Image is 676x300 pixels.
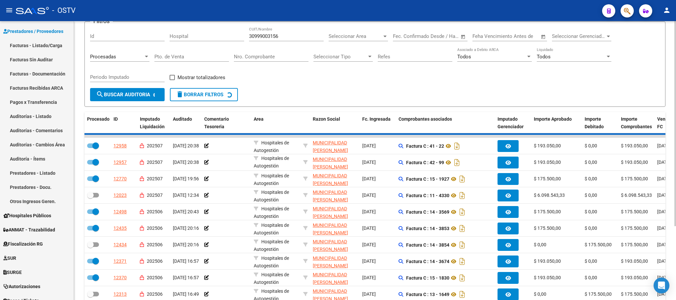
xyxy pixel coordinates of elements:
span: MUNICIPALIDAD [PERSON_NAME][GEOGRAPHIC_DATA] [313,173,357,194]
strong: Factura C : 14 - 3569 [406,209,449,215]
div: 12370 [113,274,127,282]
span: $ 0,00 [585,225,597,231]
span: Imputado Liquidación [140,116,165,129]
span: [DATE] [657,242,671,247]
span: [DATE] [657,225,671,231]
span: [DATE] [657,275,671,280]
span: Fc. Ingresada [362,116,391,122]
span: $ 0,00 [534,242,546,247]
span: Procesado [87,116,110,122]
datatable-header-cell: Procesado [84,112,111,134]
span: [DATE] [362,160,376,165]
span: ID [113,116,118,122]
span: $ 193.050,00 [534,275,561,280]
datatable-header-cell: Comprobantes asociados [396,112,495,134]
span: [DATE] [362,176,376,181]
span: $ 175.500,00 [621,176,648,181]
div: - 30999003156 [313,255,357,268]
span: [DATE] 19:56 [173,176,199,181]
div: 12023 [113,192,127,199]
span: Auditado [173,116,192,122]
span: Autorizaciones [3,283,40,290]
datatable-header-cell: Importe Comprobantes [618,112,655,134]
i: Descargar documento [458,207,467,217]
datatable-header-cell: Razon Social [310,112,360,134]
div: 12770 [113,175,127,183]
span: Hospitales de Autogestión [254,272,289,285]
span: 202507 [147,193,163,198]
div: - 30999003156 [313,271,357,285]
strong: Factura C : 41 - 22 [406,143,444,149]
strong: Factura C : 14 - 3674 [406,259,449,264]
datatable-header-cell: Importe Aprobado [531,112,582,134]
span: Razon Social [313,116,340,122]
span: Area [254,116,264,122]
i: Descargar documento [458,289,467,300]
span: Importe Aprobado [534,116,572,122]
span: [DATE] 16:57 [173,275,199,280]
div: - 30999003156 [313,189,357,202]
strong: Factura C : 14 - 3854 [406,242,449,248]
span: $ 0,00 [534,291,546,297]
strong: Factura C : 42 - 99 [406,160,444,165]
span: 202506 [147,291,163,297]
div: - 30999003156 [313,156,357,169]
span: 202506 [147,225,163,231]
i: Descargar documento [458,240,467,250]
span: Hospitales de Autogestión [254,239,289,252]
div: - 30999003156 [313,238,357,252]
span: Imputado Gerenciador [498,116,524,129]
strong: Factura C : 13 - 1649 [406,292,449,297]
span: Importe Comprobantes [621,116,652,129]
div: Open Intercom Messenger [654,278,669,293]
i: Descargar documento [453,157,461,168]
span: $ 193.050,00 [621,143,648,148]
span: Hospitales de Autogestión [254,206,289,219]
span: [DATE] [657,193,671,198]
span: [DATE] 20:16 [173,225,199,231]
span: $ 175.500,00 [621,225,648,231]
i: Descargar documento [458,256,467,267]
span: $ 193.050,00 [534,143,561,148]
span: $ 0,00 [585,193,597,198]
span: - OSTV [52,3,76,18]
span: $ 0,00 [585,209,597,214]
span: Prestadores / Proveedores [3,28,63,35]
span: $ 6.098.543,33 [534,193,565,198]
span: $ 175.500,00 [621,209,648,214]
button: Buscar Auditoria [90,88,165,101]
span: Hospitales de Autogestión [254,140,289,153]
span: [DATE] [657,160,671,165]
div: 12498 [113,208,127,216]
span: [DATE] 20:16 [173,242,199,247]
span: MUNICIPALIDAD [PERSON_NAME][GEOGRAPHIC_DATA] [313,272,357,292]
button: Borrar Filtros [170,88,238,101]
span: MUNICIPALIDAD [PERSON_NAME][GEOGRAPHIC_DATA] [313,239,357,259]
span: [DATE] [362,225,376,231]
button: Open calendar [460,33,467,41]
span: MUNICIPALIDAD [PERSON_NAME][GEOGRAPHIC_DATA] [313,206,357,226]
span: MUNICIPALIDAD [PERSON_NAME][GEOGRAPHIC_DATA] [313,255,357,276]
span: 202506 [147,258,163,264]
span: [DATE] [362,275,376,280]
span: ANMAT - Trazabilidad [3,226,55,233]
span: [DATE] [362,209,376,214]
strong: Factura C : 15 - 1927 [406,176,449,182]
div: - 30999003156 [313,205,357,219]
mat-icon: search [96,90,104,98]
span: Hospitales de Autogestión [254,156,289,168]
span: $ 193.050,00 [534,258,561,264]
i: Descargar documento [458,223,467,234]
div: 12371 [113,257,127,265]
span: $ 175.500,00 [534,176,561,181]
input: Start date [393,33,414,39]
datatable-header-cell: Fc. Ingresada [360,112,396,134]
span: Hospitales de Autogestión [254,190,289,202]
datatable-header-cell: Importe Debitado [582,112,618,134]
span: [DATE] 16:57 [173,258,199,264]
span: Fiscalización RG [3,240,43,248]
span: $ 0,00 [585,160,597,165]
span: Hospitales de Autogestión [254,255,289,268]
mat-icon: menu [5,6,13,14]
h3: Filtros [90,16,113,26]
